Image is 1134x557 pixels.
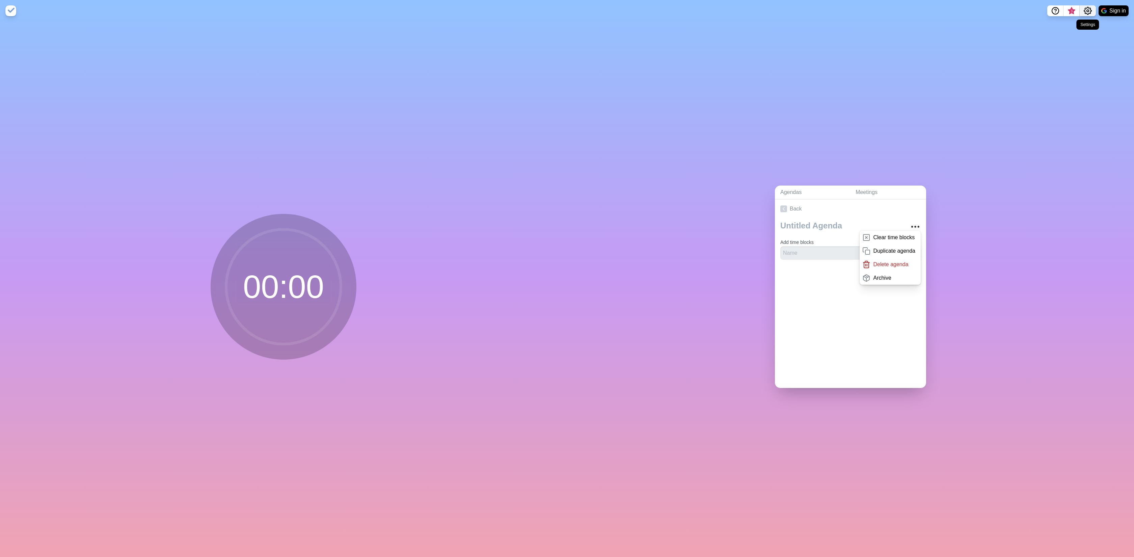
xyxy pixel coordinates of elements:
[909,220,922,233] button: More
[780,240,814,245] label: Add time blocks
[775,186,850,199] a: Agendas
[873,274,891,282] p: Archive
[1063,5,1080,16] button: What’s new
[1080,5,1096,16] button: Settings
[1069,8,1074,14] span: 3
[780,246,883,260] input: Name
[873,260,908,269] p: Delete agenda
[873,247,915,255] p: Duplicate agenda
[1099,5,1129,16] button: Sign in
[873,233,915,242] p: Clear time blocks
[5,5,16,16] img: timeblocks logo
[850,186,926,199] a: Meetings
[1101,8,1107,13] img: google logo
[1047,5,1063,16] button: Help
[775,199,926,218] a: Back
